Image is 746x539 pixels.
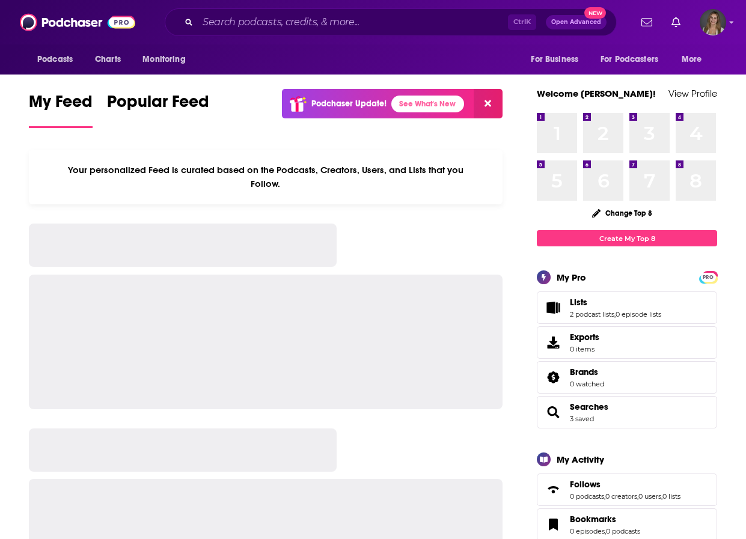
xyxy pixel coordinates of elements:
[667,12,685,32] a: Show notifications dropdown
[508,14,536,30] span: Ctrl K
[638,492,661,501] a: 0 users
[570,297,661,308] a: Lists
[584,7,606,19] span: New
[107,91,209,128] a: Popular Feed
[570,514,640,525] a: Bookmarks
[95,51,121,68] span: Charts
[522,48,593,71] button: open menu
[701,272,715,281] a: PRO
[541,369,565,386] a: Brands
[557,272,586,283] div: My Pro
[616,310,661,318] a: 0 episode lists
[37,51,73,68] span: Podcasts
[668,88,717,99] a: View Profile
[311,99,387,109] p: Podchaser Update!
[198,13,508,32] input: Search podcasts, credits, & more...
[570,332,599,343] span: Exports
[570,479,680,490] a: Follows
[541,299,565,316] a: Lists
[593,48,676,71] button: open menu
[661,492,662,501] span: ,
[87,48,128,71] a: Charts
[614,310,616,318] span: ,
[605,492,637,501] a: 0 creators
[537,88,656,99] a: Welcome [PERSON_NAME]!
[700,9,726,35] img: User Profile
[29,150,503,204] div: Your personalized Feed is curated based on the Podcasts, Creators, Users, and Lists that you Follow.
[570,345,599,353] span: 0 items
[570,367,598,377] span: Brands
[107,91,209,119] span: Popular Feed
[537,396,717,428] span: Searches
[541,404,565,421] a: Searches
[551,19,601,25] span: Open Advanced
[537,361,717,394] span: Brands
[570,310,614,318] a: 2 podcast lists
[682,51,702,68] span: More
[570,297,587,308] span: Lists
[546,15,607,29] button: Open AdvancedNew
[606,527,640,535] a: 0 podcasts
[701,273,715,282] span: PRO
[700,9,726,35] button: Show profile menu
[541,334,565,351] span: Exports
[537,474,717,506] span: Follows
[700,9,726,35] span: Logged in as hhughes
[637,12,657,32] a: Show notifications dropdown
[391,96,464,112] a: See What's New
[20,11,135,34] img: Podchaser - Follow, Share and Rate Podcasts
[637,492,638,501] span: ,
[537,291,717,324] span: Lists
[142,51,185,68] span: Monitoring
[605,527,606,535] span: ,
[29,91,93,119] span: My Feed
[537,326,717,359] a: Exports
[531,51,578,68] span: For Business
[604,492,605,501] span: ,
[29,91,93,128] a: My Feed
[541,516,565,533] a: Bookmarks
[541,481,565,498] a: Follows
[601,51,658,68] span: For Podcasters
[570,415,594,423] a: 3 saved
[134,48,201,71] button: open menu
[570,367,604,377] a: Brands
[662,492,680,501] a: 0 lists
[570,527,605,535] a: 0 episodes
[570,492,604,501] a: 0 podcasts
[570,380,604,388] a: 0 watched
[165,8,617,36] div: Search podcasts, credits, & more...
[585,206,659,221] button: Change Top 8
[570,401,608,412] a: Searches
[570,479,601,490] span: Follows
[29,48,88,71] button: open menu
[570,514,616,525] span: Bookmarks
[673,48,717,71] button: open menu
[557,454,604,465] div: My Activity
[537,230,717,246] a: Create My Top 8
